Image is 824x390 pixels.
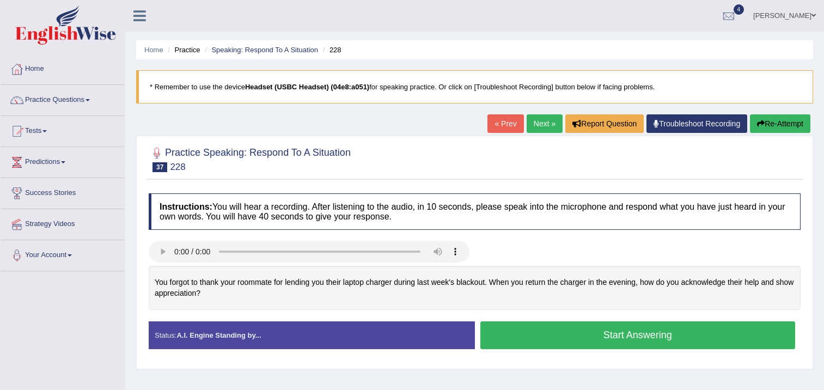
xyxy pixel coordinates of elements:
[1,147,125,174] a: Predictions
[149,266,801,310] div: You forgot to thank your roommate for lending you their laptop charger during last week's blackou...
[149,321,475,349] div: Status:
[1,54,125,81] a: Home
[211,46,318,54] a: Speaking: Respond To A Situation
[1,240,125,267] a: Your Account
[136,70,813,103] blockquote: * Remember to use the device for speaking practice. Or click on [Troubleshoot Recording] button b...
[149,193,801,230] h4: You will hear a recording. After listening to the audio, in 10 seconds, please speak into the mic...
[165,45,200,55] li: Practice
[527,114,563,133] a: Next »
[149,145,351,172] h2: Practice Speaking: Respond To A Situation
[734,4,744,15] span: 4
[1,85,125,112] a: Practice Questions
[1,178,125,205] a: Success Stories
[750,114,810,133] button: Re-Attempt
[487,114,523,133] a: « Prev
[160,202,212,211] b: Instructions:
[144,46,163,54] a: Home
[646,114,747,133] a: Troubleshoot Recording
[176,331,261,339] strong: A.I. Engine Standing by...
[565,114,644,133] button: Report Question
[170,162,185,172] small: 228
[245,83,369,91] b: Headset (USBC Headset) (04e8:a051)
[152,162,167,172] span: 37
[1,116,125,143] a: Tests
[480,321,796,349] button: Start Answering
[320,45,341,55] li: 228
[1,209,125,236] a: Strategy Videos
